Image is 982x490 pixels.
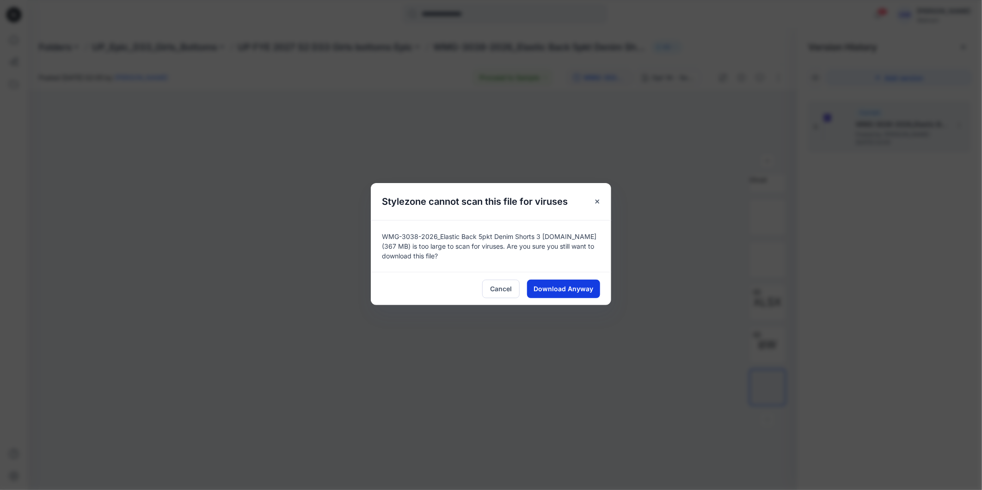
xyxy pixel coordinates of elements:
[482,280,520,298] button: Cancel
[371,220,611,272] div: WMG-3038-2026_Elastic Back 5pkt Denim Shorts 3 [DOMAIN_NAME] (367 MB) is too large to scan for vi...
[527,280,600,298] button: Download Anyway
[589,193,606,210] button: Close
[490,284,512,294] span: Cancel
[371,183,579,220] h5: Stylezone cannot scan this file for viruses
[534,284,594,294] span: Download Anyway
